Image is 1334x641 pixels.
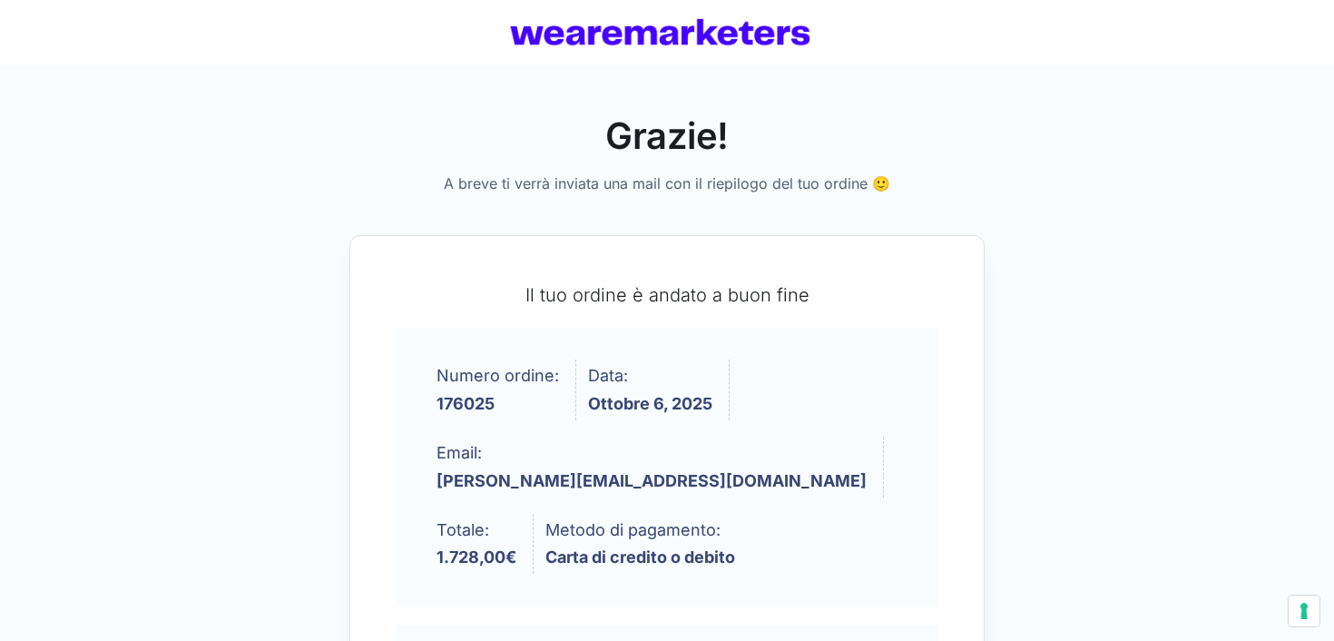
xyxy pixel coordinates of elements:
strong: Ottobre 6, 2025 [588,396,712,412]
strong: 176025 [436,396,559,412]
li: Email: [436,437,884,498]
p: A breve ti verrà inviata una mail con il riepilogo del tuo ordine 🙂 [395,173,939,196]
strong: Carta di credito o debito [545,549,735,566]
h2: Grazie! [349,118,985,154]
li: Metodo di pagamento: [545,514,735,575]
li: Numero ordine: [436,360,576,420]
span: € [505,547,516,567]
iframe: Customerly Messenger Launcher [15,570,69,625]
button: Le tue preferenze relative al consenso per le tecnologie di tracciamento [1289,596,1319,626]
p: Il tuo ordine è andato a buon fine [396,281,938,309]
li: Totale: [436,514,534,575]
bdi: 1.728,00 [436,547,516,567]
li: Data: [588,360,730,420]
strong: [PERSON_NAME][EMAIL_ADDRESS][DOMAIN_NAME] [436,473,867,489]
